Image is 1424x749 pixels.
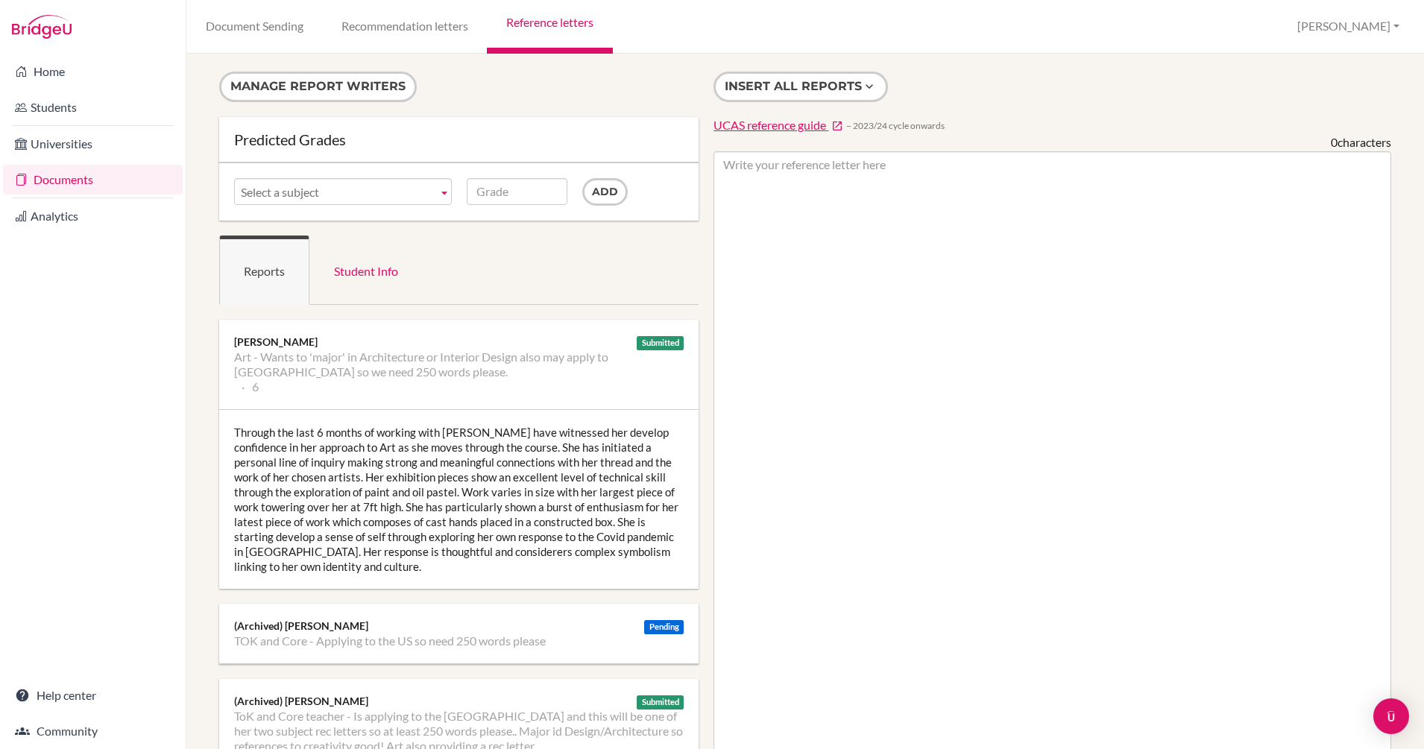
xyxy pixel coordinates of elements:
[846,119,945,132] span: − 2023/24 cycle onwards
[713,117,843,134] a: UCAS reference guide
[219,72,417,102] button: Manage report writers
[242,379,259,394] li: 6
[234,350,684,379] li: Art - Wants to 'major' in Architecture or Interior Design also may apply to [GEOGRAPHIC_DATA] so ...
[241,179,432,206] span: Select a subject
[1291,13,1406,40] button: [PERSON_NAME]
[1331,135,1338,149] span: 0
[234,132,684,147] div: Predicted Grades
[3,129,183,159] a: Universities
[12,15,72,39] img: Bridge-U
[234,633,546,648] li: TOK and Core - Applying to the US so need 250 words please
[3,680,183,710] a: Help center
[1331,134,1391,151] div: characters
[644,620,684,634] div: Pending
[234,619,684,633] div: (Archived) [PERSON_NAME]
[637,695,684,710] div: Submitted
[467,178,568,205] input: Grade
[713,118,826,132] span: UCAS reference guide
[3,716,183,746] a: Community
[309,236,423,305] a: Student Info
[3,57,183,86] a: Home
[1373,698,1409,734] div: Open Intercom Messenger
[3,201,183,231] a: Analytics
[234,694,684,709] div: (Archived) [PERSON_NAME]
[582,178,628,206] input: Add
[3,92,183,122] a: Students
[713,72,888,102] button: Insert all reports
[3,165,183,195] a: Documents
[234,335,684,350] div: [PERSON_NAME]
[219,236,309,305] a: Reports
[637,336,684,350] div: Submitted
[219,410,699,589] div: Through the last 6 months of working with [PERSON_NAME] have witnessed her develop confidence in ...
